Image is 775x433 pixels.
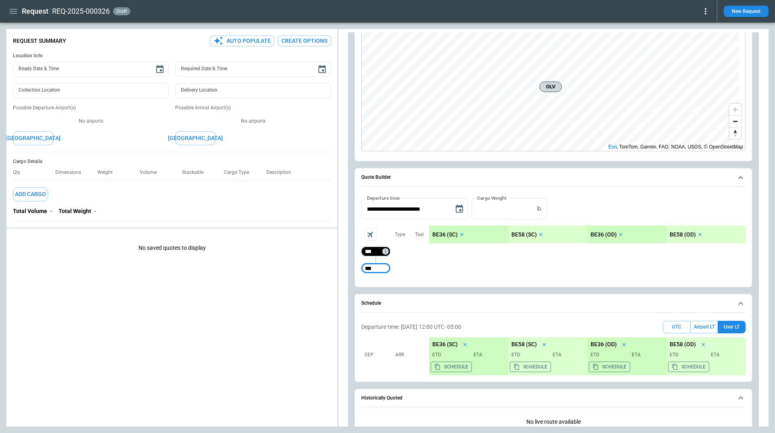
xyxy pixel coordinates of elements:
[663,321,691,333] button: UTC
[729,104,741,115] button: Zoom in
[511,351,546,358] p: ETD
[361,198,746,277] div: Quote Builder
[140,169,163,176] p: Volume
[175,118,331,125] p: No airports
[13,38,66,44] p: Request Summary
[13,131,53,145] button: [GEOGRAPHIC_DATA]
[395,231,405,238] p: Type
[691,321,718,333] button: Airport LT
[608,144,617,150] a: Esri
[182,169,210,176] p: Stackable
[361,175,391,180] h6: Quote Builder
[511,341,537,348] p: BE58 (SC)
[361,412,746,432] div: Historically Quoted
[511,231,537,238] p: BE58 (SC)
[591,341,617,348] p: BE36 (OD)
[13,118,169,125] p: No airports
[52,6,110,16] h2: REQ-2025-000326
[670,231,696,238] p: BE58 (OD)
[13,105,169,111] p: Possible Departure Airport(s)
[477,195,507,201] label: Cargo Weight
[361,412,746,432] p: No live route available
[361,301,381,306] h6: Schedule
[429,226,746,243] div: scrollable content
[55,169,88,176] p: Dimensions
[670,351,704,358] p: ETD
[429,337,746,375] div: scrollable content
[13,159,331,165] h6: Cargo Details
[591,351,625,358] p: ETD
[708,351,742,358] p: ETA
[13,53,331,59] h6: Location Info
[361,294,746,313] button: Schedule
[59,208,91,215] p: Total Weight
[314,61,330,77] button: Choose date
[718,321,746,333] button: User LT
[729,127,741,139] button: Reset bearing to north
[364,351,393,358] p: Dep
[628,351,663,358] p: ETA
[415,231,424,238] p: Taxi
[361,247,390,256] div: Not found
[175,105,331,111] p: Possible Arrival Airport(s)
[432,341,458,348] p: BE36 (SC)
[432,231,458,238] p: BE36 (SC)
[543,83,558,91] span: OLV
[22,6,48,16] h1: Request
[670,341,696,348] p: BE58 (OD)
[589,362,630,372] button: Copy the aircraft schedule to your clipboard
[432,351,467,358] p: ETD
[361,318,746,379] div: Schedule
[470,351,505,358] p: ETA
[224,169,256,176] p: Cargo Type
[431,362,472,372] button: Copy the aircraft schedule to your clipboard
[362,22,739,151] canvas: Map
[591,231,617,238] p: BE36 (OD)
[278,36,331,46] button: Create Options
[537,205,541,212] p: lb
[115,8,129,14] span: draft
[94,208,96,215] p: -
[6,232,337,264] p: No saved quotes to display
[266,169,297,176] p: Description
[510,362,551,372] button: Copy the aircraft schedule to your clipboard
[175,131,216,145] button: [GEOGRAPHIC_DATA]
[50,208,52,215] p: -
[724,6,769,17] button: New Request
[361,395,402,401] h6: Historically Quoted
[364,228,377,241] span: Aircraft selection
[361,324,461,331] p: Departure time: [DATE] 12:00 UTC -05:00
[395,351,423,358] p: Arr
[608,143,743,151] div: , TomTom, Garmin, FAO, NOAA, USGS, © OpenStreetMap
[549,351,584,358] p: ETA
[361,168,746,187] button: Quote Builder
[451,201,467,217] button: Choose date, selected date is Oct 14, 2025
[668,362,709,372] button: Copy the aircraft schedule to your clipboard
[13,169,27,176] p: Qty
[361,389,746,408] button: Historically Quoted
[210,36,274,46] button: Auto Populate
[361,264,390,273] div: Too short
[152,61,168,77] button: Choose date
[13,187,48,201] button: Add Cargo
[729,115,741,127] button: Zoom out
[97,169,119,176] p: Weight
[13,208,47,215] p: Total Volume
[367,195,400,201] label: Departure time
